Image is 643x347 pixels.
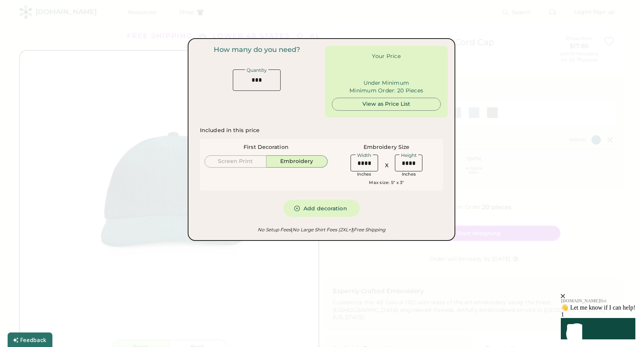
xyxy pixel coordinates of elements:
div: X [385,162,388,169]
font: | [352,227,354,232]
div: Quantity [245,68,268,73]
div: First Decoration [244,144,289,151]
font: | [291,227,292,232]
div: Your Price [372,53,401,60]
iframe: Front Chat [515,249,641,345]
em: Free Shipping [352,227,385,232]
div: Inches [357,171,372,178]
button: Embroidery [266,155,328,168]
div: Max size: 5" x 3" [369,180,404,186]
div: Inches [402,171,416,178]
button: Screen Print [205,155,266,168]
div: How many do you need? [214,46,300,54]
button: Add decoration [283,200,360,217]
div: Included in this price [200,127,260,134]
em: No Setup Fees [258,227,291,232]
div: View as Price List [338,100,434,108]
div: Width [356,153,373,158]
em: No Large Shirt Fees (2XL+) [291,227,352,232]
div: Height [399,153,418,158]
div: Embroidery Size [364,144,410,151]
div: Under Minimum Minimum Order: 20 Pieces [349,79,423,95]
